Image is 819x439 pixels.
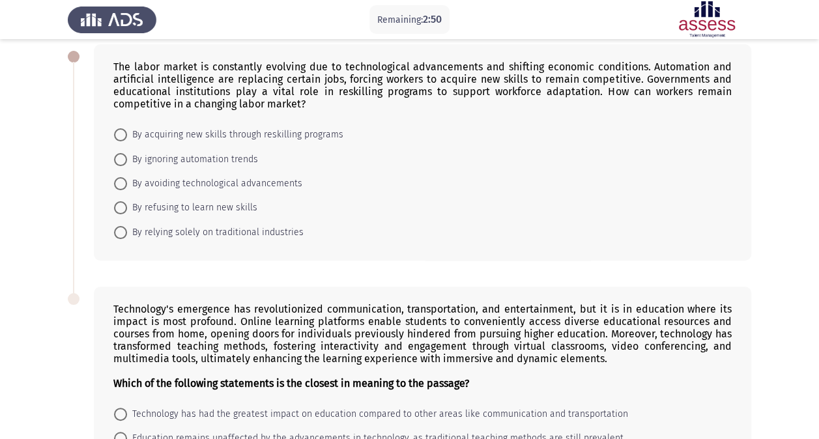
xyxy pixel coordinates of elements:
img: Assess Talent Management logo [68,1,156,38]
span: By ignoring automation trends [127,152,258,167]
div: Technology's emergence has revolutionized communication, transportation, and entertainment, but i... [113,303,732,389]
span: By relying solely on traditional industries [127,225,304,240]
span: By refusing to learn new skills [127,200,257,216]
img: Assessment logo of ASSESS English Language Assessment (3 Module) (Ad - IB) [663,1,751,38]
span: By avoiding technological advancements [127,176,302,191]
b: Which of the following statements is the closest in meaning to the passage? [113,377,469,389]
span: Technology has had the greatest impact on education compared to other areas like communication an... [127,406,628,422]
span: 2:50 [423,13,442,25]
p: Remaining: [377,12,442,28]
div: The labor market is constantly evolving due to technological advancements and shifting economic c... [113,61,732,110]
span: By acquiring new skills through reskilling programs [127,127,343,143]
